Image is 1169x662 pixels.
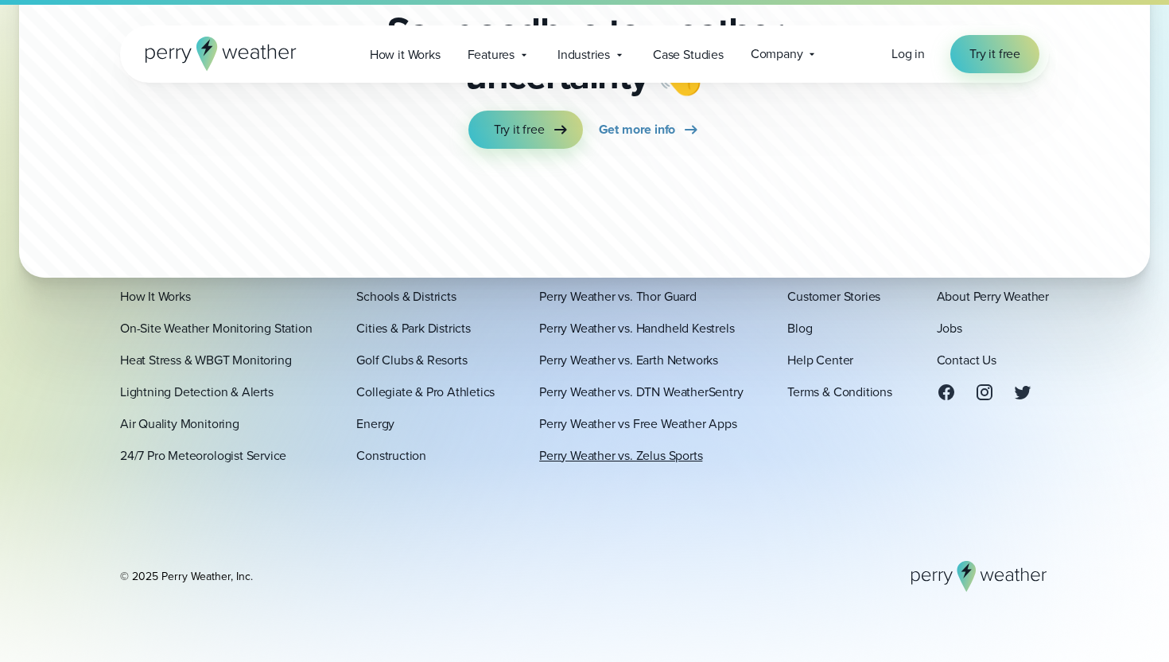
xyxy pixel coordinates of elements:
a: Contact Us [937,350,996,369]
a: Air Quality Monitoring [120,414,239,433]
a: Construction [356,446,426,465]
a: How it Works [356,38,454,71]
a: Case Studies [639,38,737,71]
a: Perry Weather vs. Thor Guard [539,286,697,306]
span: Log in [891,45,925,63]
a: Blog [787,318,812,337]
a: Perry Weather vs Free Weather Apps [539,414,736,433]
a: Energy [356,414,394,433]
a: Collegiate & Pro Athletics [356,382,495,401]
a: Customer Stories [787,286,880,306]
a: Cities & Park Districts [356,318,471,337]
a: On-Site Weather Monitoring Station [120,318,312,337]
a: Log in [891,45,925,64]
a: Terms & Conditions [787,382,892,401]
a: About Perry Weather [937,286,1049,306]
a: 24/7 Pro Meteorologist Service [120,446,286,465]
p: Say goodbye to weather uncertainty 👋 [381,9,788,98]
a: Lightning Detection & Alerts [120,382,274,401]
a: Perry Weather vs. Earth Networks [539,350,718,369]
div: © 2025 Perry Weather, Inc. [120,568,253,584]
a: Get more info [599,111,701,149]
a: Try it free [468,111,583,149]
a: Perry Weather vs. Handheld Kestrels [539,318,734,337]
span: Company [751,45,803,64]
span: Features [468,45,515,64]
a: Heat Stress & WBGT Monitoring [120,350,291,369]
a: How It Works [120,286,191,306]
span: Industries [557,45,610,64]
span: How it Works [370,45,441,64]
a: Perry Weather vs. Zelus Sports [539,446,702,465]
a: Jobs [937,318,962,337]
a: Schools & Districts [356,286,456,306]
span: Try it free [494,120,545,139]
a: Perry Weather vs. DTN WeatherSentry [539,382,743,401]
a: Help Center [787,350,853,369]
span: Get more info [599,120,675,139]
a: Golf Clubs & Resorts [356,350,467,369]
span: Case Studies [653,45,724,64]
a: Try it free [950,35,1039,73]
span: Try it free [969,45,1020,64]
